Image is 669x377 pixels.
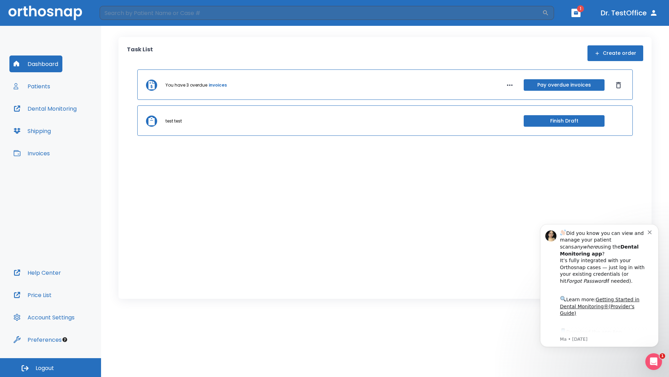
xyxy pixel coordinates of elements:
[100,6,542,20] input: Search by Patient Name or Case #
[8,6,82,20] img: Orthosnap
[645,353,662,370] iframe: Intercom live chat
[9,331,66,348] button: Preferences
[166,118,182,124] p: test test
[118,15,124,21] button: Dismiss notification
[127,45,153,61] p: Task List
[30,114,118,149] div: Download the app: | ​ Let us know if you need help getting started!
[530,214,669,358] iframe: Intercom notifications message
[9,100,81,117] button: Dental Monitoring
[9,145,54,162] button: Invoices
[587,45,643,61] button: Create order
[9,123,55,139] button: Shipping
[62,337,68,343] div: Tooltip anchor
[209,82,227,88] a: invoices
[9,264,65,281] button: Help Center
[166,82,207,88] p: You have 3 overdue
[9,56,62,72] button: Dashboard
[30,123,118,129] p: Message from Ma, sent 2w ago
[598,7,661,19] button: Dr. TestOffice
[9,309,79,326] button: Account Settings
[613,80,624,91] button: Dismiss
[30,116,92,128] a: App Store
[9,78,54,95] button: Patients
[524,115,605,127] button: Finish Draft
[660,353,665,359] span: 1
[9,287,56,303] button: Price List
[577,5,584,12] span: 1
[524,79,605,91] button: Pay overdue invoices
[36,364,54,372] span: Logout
